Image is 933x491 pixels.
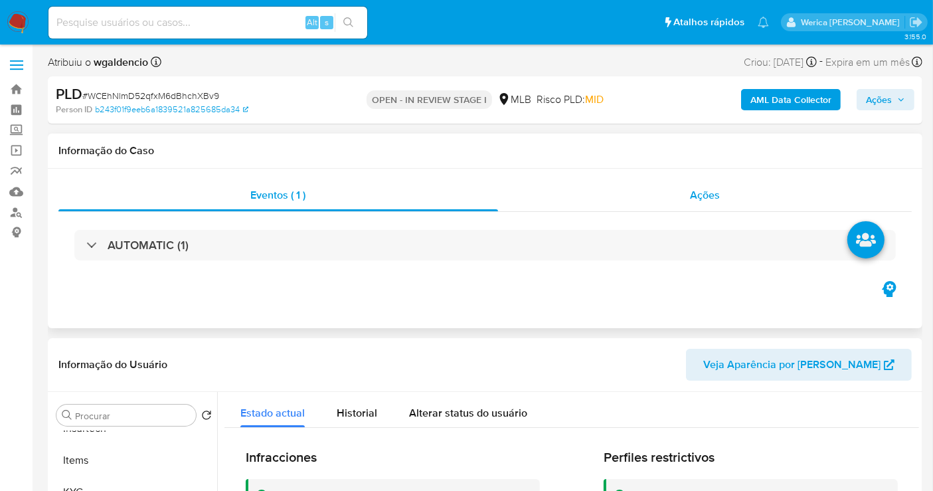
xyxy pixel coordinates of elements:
a: Notificações [758,17,769,28]
span: Eventos ( 1 ) [250,187,305,203]
div: AUTOMATIC (1) [74,230,896,260]
button: AML Data Collector [741,89,841,110]
button: Retornar ao pedido padrão [201,410,212,425]
span: Atalhos rápidos [673,15,744,29]
h3: AUTOMATIC (1) [108,238,189,252]
span: MID [585,92,604,107]
a: b243f01f9eeb6a1839521a825685da34 [95,104,248,116]
input: Pesquise usuários ou casos... [48,14,367,31]
span: s [325,16,329,29]
span: Expira em um mês [825,55,910,70]
b: PLD [56,83,82,104]
span: Ações [690,187,720,203]
button: Items [51,444,217,476]
div: Criou: [DATE] [744,53,817,71]
p: OPEN - IN REVIEW STAGE I [367,90,492,109]
button: search-icon [335,13,362,32]
p: werica.jgaldencio@mercadolivre.com [801,16,904,29]
h1: Informação do Caso [58,144,912,157]
span: Atribuiu o [48,55,148,70]
span: - [819,53,823,71]
span: Risco PLD: [537,92,604,107]
h1: Informação do Usuário [58,358,167,371]
input: Procurar [75,410,191,422]
span: Alt [307,16,317,29]
button: Ações [857,89,914,110]
span: Ações [866,89,892,110]
b: Person ID [56,104,92,116]
div: MLB [497,92,531,107]
b: AML Data Collector [750,89,831,110]
b: wgaldencio [91,54,148,70]
button: Procurar [62,410,72,421]
button: Veja Aparência por [PERSON_NAME] [686,349,912,381]
a: Sair [909,15,923,29]
span: Veja Aparência por [PERSON_NAME] [703,349,881,381]
span: # WCEhNlmD52qfxM6dBhchXBv9 [82,89,219,102]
